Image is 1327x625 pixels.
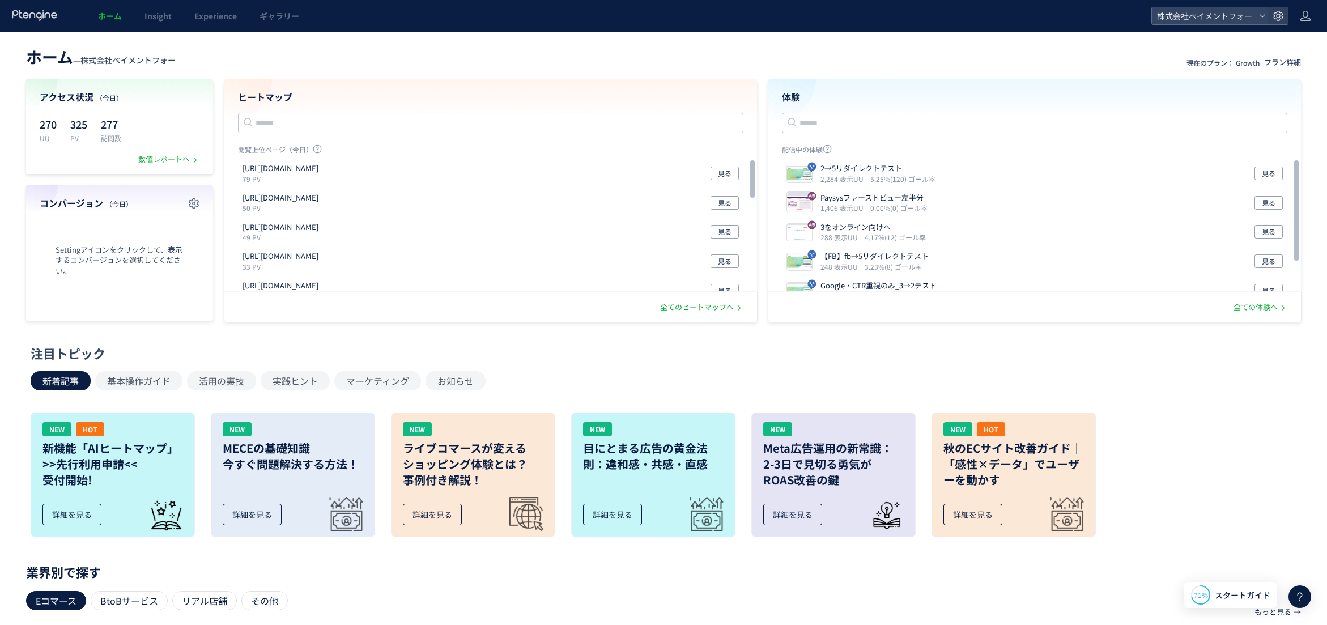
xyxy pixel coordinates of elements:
[238,144,743,159] p: 閲覧上位ページ（今日）
[820,291,862,301] i: 303 表示UU
[223,504,282,525] div: 詳細を見る
[751,413,916,537] a: NEWMeta広告運用の新常識：2-3日で見切る勇気がROAS改善の鍵詳細を見る
[1262,225,1275,239] span: 見る
[403,440,543,488] h3: ライブコマースが変える ショッピング体験とは？ 事例付き解説！
[26,568,1301,575] p: 業界別で探す
[211,413,375,537] a: NEWMECEの基礎知識今すぐ問題解決する方法！詳細を見る
[91,591,168,610] div: BtoBサービス
[1254,225,1283,239] button: 見る
[711,254,739,268] button: 見る
[261,371,330,390] button: 実践ヒント
[403,422,432,436] div: NEW
[243,291,323,301] p: 29 PV
[1154,7,1254,24] span: 株式会社ペイメントフォー
[820,232,862,242] i: 288 表示UU
[711,167,739,180] button: 見る
[943,422,972,436] div: NEW
[820,222,921,233] p: 3をオンライン向けへ
[1264,57,1301,68] div: プラン詳細
[40,245,199,277] span: Settingアイコンをクリックして、表示するコンバージョンを選択してください。
[1215,589,1270,601] span: スタートガイド
[260,10,299,22] span: ギャラリー
[711,196,739,210] button: 見る
[1294,602,1301,622] p: →
[660,302,743,313] div: 全てのヒートマップへ
[80,54,176,66] span: 株式会社ペイメントフォー
[40,91,199,104] h4: アクセス状況
[943,440,1084,488] h3: 秋のECサイト改善ガイド｜「感性×データ」でユーザーを動かす
[243,251,318,262] p: https://lp.kaihipay.jp/5
[782,144,1287,159] p: 配信中の体験
[571,413,735,537] a: NEW目にとまる広告の黄金法則：違和感・共感・直感詳細を見る
[787,167,812,182] img: 11d3247c60f4be28683247f5de039b9e1758065198846.jpeg
[763,440,904,488] h3: Meta広告運用の新常識： 2-3日で見切る勇気が ROAS改善の鍵
[95,371,182,390] button: 基本操作ガイド
[977,422,1005,436] div: HOT
[42,504,101,525] div: 詳細を見る
[243,222,318,233] p: https://l-hub.jp/home
[194,10,237,22] span: Experience
[870,174,935,184] i: 5.25%(120) ゴール率
[1254,196,1283,210] button: 見る
[583,422,612,436] div: NEW
[763,422,792,436] div: NEW
[820,203,868,212] i: 1,406 表示UU
[1254,167,1283,180] button: 見る
[144,10,172,22] span: Insight
[787,225,812,241] img: c56750ca1c7ec0d21dd1f8ce7c5de1a71759304132774.jpeg
[870,203,928,212] i: 0.00%(0) ゴール率
[238,91,743,104] h4: ヒートマップ
[1262,284,1275,297] span: 見る
[718,196,731,210] span: 見る
[943,504,1002,525] div: 詳細を見る
[223,440,363,472] h3: MECEの基礎知識 今すぐ問題解決する方法！
[763,504,822,525] div: 詳細を見る
[70,115,87,133] p: 325
[76,422,104,436] div: HOT
[1254,284,1283,297] button: 見る
[820,193,924,203] p: Paysysファーストビュー左半分
[334,371,421,390] button: マーケティング
[243,280,318,291] p: https://lp.kaihipay.jp/2
[820,262,862,271] i: 248 表示UU
[31,413,195,537] a: NEWHOT新機能「AIヒートマップ」>>先行利用申請<<受付開始!詳細を見る
[243,203,323,212] p: 50 PV
[583,440,724,472] h3: 目にとまる広告の黄金法則：違和感・共感・直感
[105,199,133,209] span: （今日）
[26,45,176,68] div: —
[172,591,237,610] div: リアル店舗
[223,422,252,436] div: NEW
[96,93,123,103] span: （今日）
[403,504,462,525] div: 詳細を見る
[26,45,73,68] span: ホーム
[138,154,199,165] div: 数値レポートへ
[40,115,57,133] p: 270
[711,284,739,297] button: 見る
[787,254,812,270] img: e0f52dbd501f90730dc46468487f53761759214765289.jpeg
[243,163,318,174] p: https://l-hub.jp/line
[865,232,926,242] i: 4.17%(12) ゴール率
[787,196,812,212] img: c644aabdc5f0d9263ff12be61fc03b1d1759380583909.jpeg
[187,371,256,390] button: 活用の裏技
[98,10,122,22] span: ホーム
[718,284,731,297] span: 見る
[243,232,323,242] p: 49 PV
[391,413,555,537] a: NEWライブコマースが変えるショッピング体験とは？事例付き解説！詳細を見る
[865,291,926,301] i: 4.29%(13) ゴール率
[787,284,812,300] img: ebcc5c68c4fe0b838b3854557e68de5c1756794057250.jpeg
[820,251,929,262] p: 【FB】fb→5リダイレクトテスト
[1262,196,1275,210] span: 見る
[42,440,183,488] h3: 新機能「AIヒートマップ」 >>先行利用申請<< 受付開始!
[101,115,121,133] p: 277
[718,225,731,239] span: 見る
[1254,602,1291,622] p: もっと見る
[820,280,937,291] p: Google・CTR重視のみ_3→2テスト
[1186,58,1260,67] p: 現在のプラン： Growth
[243,174,323,184] p: 79 PV
[820,163,931,174] p: 2→5リダイレクトテスト
[241,591,288,610] div: その他
[101,133,121,143] p: 訪問数
[820,174,868,184] i: 2,284 表示UU
[40,197,199,210] h4: コンバージョン
[583,504,642,525] div: 詳細を見る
